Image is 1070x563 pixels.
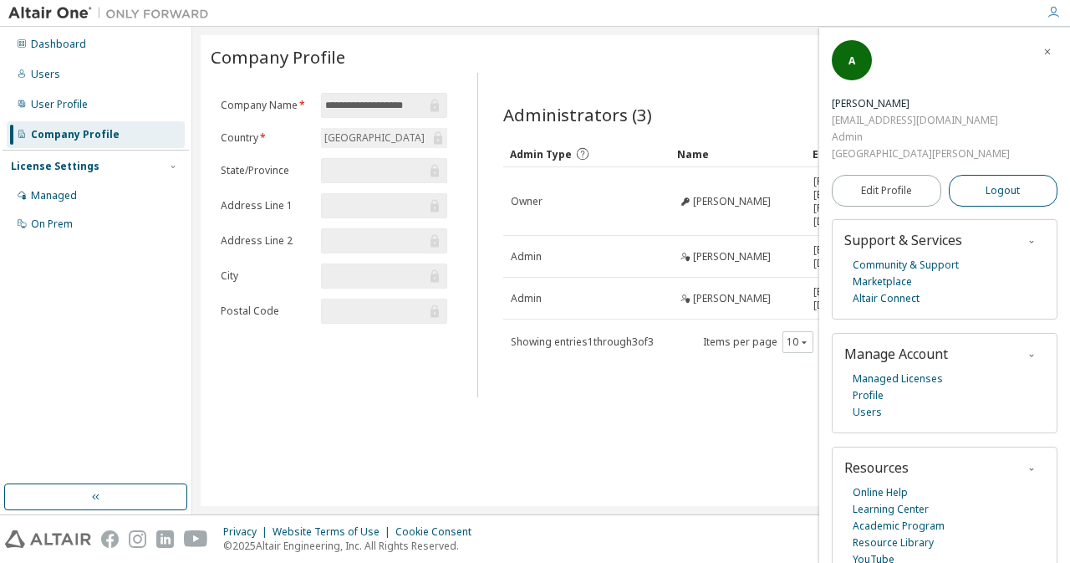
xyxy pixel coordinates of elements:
[693,292,771,305] span: [PERSON_NAME]
[510,147,572,161] span: Admin Type
[321,128,446,148] div: [GEOGRAPHIC_DATA]
[832,95,1010,112] div: Ana Isabel Fernández Abia
[832,146,1010,162] div: [GEOGRAPHIC_DATA][PERSON_NAME]
[511,292,542,305] span: Admin
[322,129,427,147] div: [GEOGRAPHIC_DATA]
[11,160,99,173] div: License Settings
[832,112,1010,129] div: [EMAIL_ADDRESS][DOMAIN_NAME]
[853,290,920,307] a: Altair Connect
[184,530,208,548] img: youtube.svg
[853,371,943,387] a: Managed Licenses
[853,484,908,501] a: Online Help
[8,5,217,22] img: Altair One
[221,131,311,145] label: Country
[31,218,73,231] div: On Prem
[511,195,543,208] span: Owner
[31,38,86,51] div: Dashboard
[853,518,945,535] a: Academic Program
[5,530,91,548] img: altair_logo.svg
[31,189,77,202] div: Managed
[844,231,962,249] span: Support & Services
[31,68,60,81] div: Users
[223,525,273,539] div: Privacy
[703,331,813,353] span: Items per page
[813,141,883,167] div: Email
[853,387,884,404] a: Profile
[986,182,1020,199] span: Logout
[221,234,311,248] label: Address Line 2
[31,128,120,141] div: Company Profile
[787,335,809,349] button: 10
[949,175,1058,207] button: Logout
[832,129,1010,146] div: Admin
[395,525,481,539] div: Cookie Consent
[813,285,898,312] span: [EMAIL_ADDRESS][DOMAIN_NAME]
[861,184,912,197] span: Edit Profile
[511,250,542,264] span: Admin
[853,501,929,518] a: Learning Center
[221,199,311,212] label: Address Line 1
[853,535,934,551] a: Resource Library
[223,539,481,553] p: © 2025 Altair Engineering, Inc. All Rights Reserved.
[129,530,146,548] img: instagram.svg
[503,103,652,126] span: Administrators (3)
[813,175,898,228] span: [PERSON_NAME][EMAIL_ADDRESS][PERSON_NAME][DOMAIN_NAME]
[844,458,909,477] span: Resources
[221,269,311,283] label: City
[273,525,395,539] div: Website Terms of Use
[677,141,800,167] div: Name
[156,530,174,548] img: linkedin.svg
[848,54,855,68] span: A
[693,250,771,264] span: [PERSON_NAME]
[221,99,311,112] label: Company Name
[211,45,345,69] span: Company Profile
[844,345,948,363] span: Manage Account
[853,404,882,421] a: Users
[221,164,311,177] label: State/Province
[853,274,912,290] a: Marketplace
[511,335,654,349] span: Showing entries 1 through 3 of 3
[31,98,88,111] div: User Profile
[101,530,119,548] img: facebook.svg
[693,195,771,208] span: [PERSON_NAME]
[853,257,959,274] a: Community & Support
[813,243,898,270] span: [EMAIL_ADDRESS][DOMAIN_NAME]
[221,305,311,318] label: Postal Code
[832,175,941,207] a: Edit Profile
